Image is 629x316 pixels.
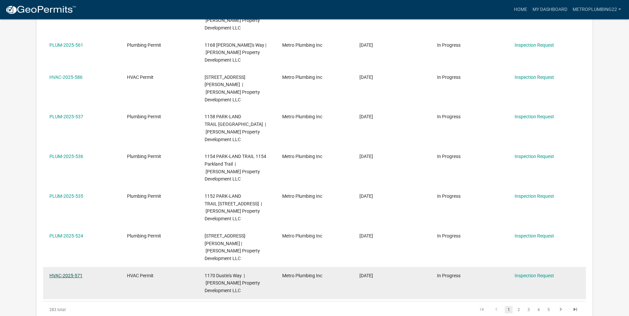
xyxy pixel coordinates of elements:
a: Inspection Request [515,154,554,159]
span: 1152 PARK-LAND TRAIL 1152 Parkland Trail | Ellings Property Development LLC [205,193,262,221]
a: My Dashboard [530,3,570,16]
span: 1144 Dustin's Way, LOT 624 | Ellings Property Development LLC [205,233,260,261]
span: In Progress [437,42,461,48]
a: PLUM-2025-561 [49,42,83,48]
span: 09/17/2025 [359,273,373,278]
a: Inspection Request [515,75,554,80]
span: 1166 Dustin's Way | Ellings Property Development LLC [205,75,260,102]
a: go to previous page [490,306,503,313]
a: Inspection Request [515,233,554,238]
span: In Progress [437,193,461,199]
li: page 1 [504,304,514,315]
a: PLUM-2025-524 [49,233,83,238]
a: HVAC-2025-586 [49,75,83,80]
span: 09/25/2025 [359,154,373,159]
a: HVAC-2025-571 [49,273,83,278]
span: In Progress [437,154,461,159]
span: HVAC Permit [127,273,154,278]
a: 1 [505,306,513,313]
a: Inspection Request [515,273,554,278]
span: 1170 Dustin's Way | Ellings Property Development LLC [205,273,260,293]
a: go to first page [475,306,488,313]
a: 5 [544,306,552,313]
span: In Progress [437,114,461,119]
span: Plumbing Permit [127,154,161,159]
a: go to last page [569,306,582,313]
span: 09/25/2025 [359,75,373,80]
a: PLUM-2025-537 [49,114,83,119]
span: 09/25/2025 [359,114,373,119]
a: metroplumbing22 [570,3,624,16]
span: 10/03/2025 [359,42,373,48]
span: Metro Plumbing Inc [282,273,322,278]
span: Plumbing Permit [127,233,161,238]
span: Plumbing Permit [127,193,161,199]
span: Metro Plumbing Inc [282,154,322,159]
span: In Progress [437,233,461,238]
span: HVAC Permit [127,75,154,80]
span: Metro Plumbing Inc [282,42,322,48]
a: 2 [515,306,523,313]
span: 1152 PARK-LAND TRAIL 1152 Parkland Trail | Ellings Property Development LLC [205,3,261,30]
span: 09/25/2025 [359,193,373,199]
a: go to next page [554,306,567,313]
span: In Progress [437,75,461,80]
span: Metro Plumbing Inc [282,193,322,199]
span: Plumbing Permit [127,114,161,119]
span: 09/22/2025 [359,233,373,238]
span: 1158 PARK-LAND TRAIL 1158 Parkland Trail | Ellings Property Development LLC [205,114,266,142]
a: 4 [535,306,542,313]
a: Inspection Request [515,114,554,119]
a: PLUM-2025-535 [49,193,83,199]
span: In Progress [437,273,461,278]
a: Inspection Request [515,42,554,48]
li: page 4 [534,304,543,315]
span: 1154 PARK-LAND TRAIL 1154 Parkland Trail | Ellings Property Development LLC [205,154,266,182]
a: PLUM-2025-536 [49,154,83,159]
li: page 2 [514,304,524,315]
a: Inspection Request [515,193,554,199]
span: Metro Plumbing Inc [282,114,322,119]
li: page 3 [524,304,534,315]
li: page 5 [543,304,553,315]
a: Home [511,3,530,16]
a: 3 [525,306,533,313]
span: Metro Plumbing Inc [282,75,322,80]
span: Plumbing Permit [127,42,161,48]
span: 1168 Dustin's Way | Ellings Property Development LLC [205,42,266,63]
span: Metro Plumbing Inc [282,233,322,238]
